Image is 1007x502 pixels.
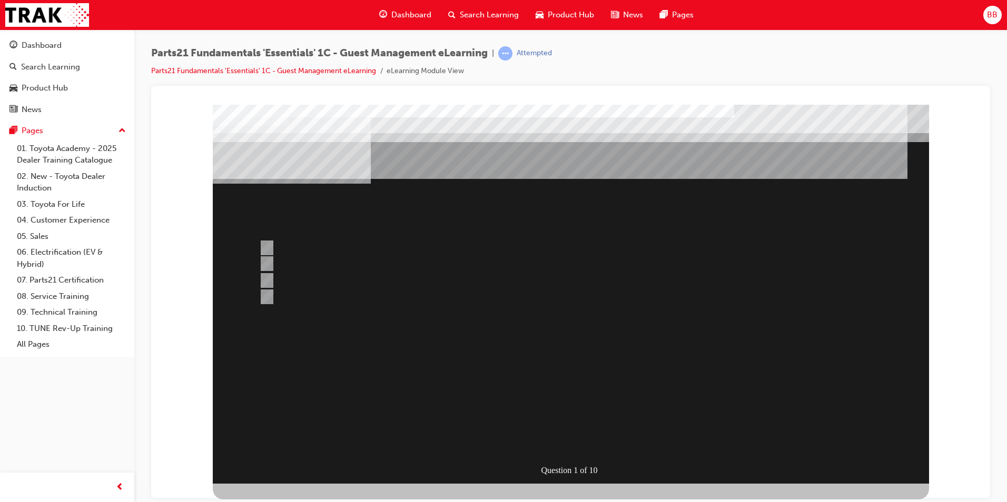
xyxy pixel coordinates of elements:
a: Search Learning [4,57,130,77]
span: | [492,47,494,59]
a: 09. Technical Training [13,304,130,320]
span: Search Learning [460,9,519,21]
span: pages-icon [660,8,668,22]
a: 04. Customer Experience [13,212,130,228]
span: Dashboard [391,9,431,21]
span: Product Hub [548,9,594,21]
span: guage-icon [379,8,387,22]
span: BB [987,9,998,21]
div: Attempted [517,48,552,58]
a: 01. Toyota Academy - 2025 Dealer Training Catalogue [13,140,130,168]
a: 03. Toyota For Life [13,196,130,213]
a: News [4,100,130,119]
a: 02. New - Toyota Dealer Induction [13,168,130,196]
div: Search Learning [21,61,80,73]
div: Product Hub [22,82,68,94]
a: All Pages [13,336,130,353]
span: search-icon [448,8,456,22]
a: guage-iconDashboard [371,4,440,26]
a: Product Hub [4,78,130,98]
img: Trak [5,3,89,27]
a: 06. Electrification (EV & Hybrid) [13,244,130,272]
li: eLearning Module View [387,65,464,77]
span: prev-icon [116,481,124,494]
span: search-icon [9,63,17,72]
span: news-icon [9,105,17,115]
span: car-icon [9,84,17,93]
a: news-iconNews [603,4,651,26]
a: search-iconSearch Learning [440,4,527,26]
a: 05. Sales [13,228,130,245]
div: Multiple Choice Quiz [53,379,769,407]
span: pages-icon [9,126,17,136]
a: car-iconProduct Hub [527,4,603,26]
span: Parts21 Fundamentals 'Essentials' 1C - Guest Management eLearning [151,47,488,59]
span: up-icon [119,124,126,138]
div: News [22,104,42,116]
span: guage-icon [9,41,17,51]
span: news-icon [611,8,619,22]
a: Dashboard [4,36,130,55]
a: 07. Parts21 Certification [13,272,130,288]
span: car-icon [536,8,544,22]
a: 08. Service Training [13,288,130,305]
a: 10. TUNE Rev-Up Training [13,320,130,337]
span: learningRecordVerb_ATTEMPT-icon [498,46,512,61]
a: Parts21 Fundamentals 'Essentials' 1C - Guest Management eLearning [151,66,376,75]
div: Pages [22,125,43,137]
div: Dashboard [22,39,62,52]
button: DashboardSearch LearningProduct HubNews [4,34,130,121]
span: Pages [672,9,694,21]
button: BB [983,6,1002,24]
button: Pages [4,121,130,140]
span: News [623,9,643,21]
a: pages-iconPages [651,4,702,26]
